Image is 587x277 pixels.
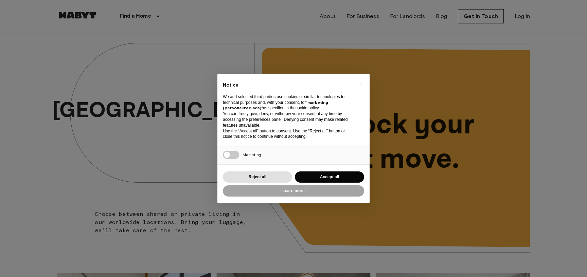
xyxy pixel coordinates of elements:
button: Reject all [223,171,292,183]
span: × [360,80,362,89]
span: Marketing [243,152,261,157]
button: Learn more [223,185,364,197]
strong: “marketing (personalized ads)” [223,100,328,111]
p: Use the “Accept all” button to consent. Use the “Reject all” button or close this notice to conti... [223,128,353,140]
button: Close this notice [355,79,366,90]
h2: Notice [223,82,353,89]
p: You can freely give, deny, or withdraw your consent at any time by accessing the preferences pane... [223,111,353,128]
p: We and selected third parties use cookies or similar technologies for technical purposes and, wit... [223,94,353,111]
a: cookie policy [296,106,319,110]
button: Accept all [295,171,364,183]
